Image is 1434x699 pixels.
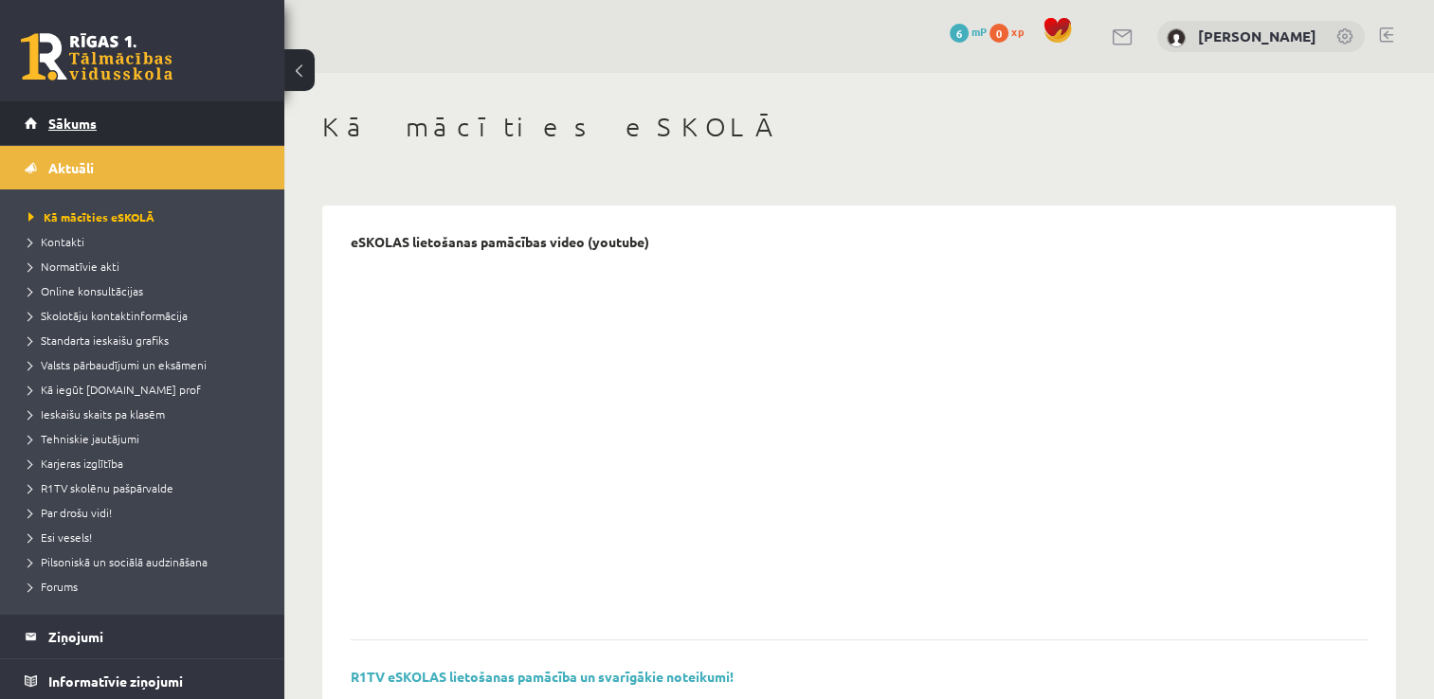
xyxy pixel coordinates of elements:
[28,529,92,545] span: Esi vesels!
[28,283,143,298] span: Online konsultācijas
[1198,27,1316,45] a: [PERSON_NAME]
[28,406,165,421] span: Ieskaišu skaits pa klasēm
[351,234,649,250] p: eSKOLAS lietošanas pamācības video (youtube)
[1011,24,1024,39] span: xp
[28,504,265,521] a: Par drošu vidi!
[48,159,94,176] span: Aktuāli
[28,431,139,446] span: Tehniskie jautājumi
[28,209,154,224] span: Kā mācīties eSKOLĀ
[28,234,84,249] span: Kontakti
[989,24,1008,43] span: 0
[28,430,265,447] a: Tehniskie jautājumi
[989,24,1033,39] a: 0 xp
[28,357,207,372] span: Valsts pārbaudījumi un eksāmeni
[28,578,265,595] a: Forums
[971,24,987,39] span: mP
[28,332,169,348] span: Standarta ieskaišu grafiks
[25,101,261,145] a: Sākums
[28,455,265,472] a: Karjeras izglītība
[28,258,265,275] a: Normatīvie akti
[25,615,261,658] a: Ziņojumi
[28,505,112,520] span: Par drošu vidi!
[28,233,265,250] a: Kontakti
[28,479,265,496] a: R1TV skolēnu pašpārvalde
[1167,28,1186,47] img: Rebeka Zvirgzdiņa - Stepanova
[28,381,265,398] a: Kā iegūt [DOMAIN_NAME] prof
[28,308,188,323] span: Skolotāju kontaktinformācija
[28,307,265,324] a: Skolotāju kontaktinformācija
[25,146,261,189] a: Aktuāli
[28,356,265,373] a: Valsts pārbaudījumi un eksāmeni
[48,615,261,658] legend: Ziņojumi
[28,553,265,570] a: Pilsoniskā un sociālā audzināšana
[950,24,987,39] a: 6 mP
[28,282,265,299] a: Online konsultācijas
[48,115,97,132] span: Sākums
[28,259,119,274] span: Normatīvie akti
[28,554,208,569] span: Pilsoniskā un sociālā audzināšana
[351,668,734,685] a: R1TV eSKOLAS lietošanas pamācība un svarīgākie noteikumi!
[28,382,201,397] span: Kā iegūt [DOMAIN_NAME] prof
[28,480,173,495] span: R1TV skolēnu pašpārvalde
[322,111,1396,143] h1: Kā mācīties eSKOLĀ
[28,405,265,422] a: Ieskaišu skaits pa klasēm
[28,456,123,471] span: Karjeras izglītība
[28,332,265,349] a: Standarta ieskaišu grafiks
[950,24,969,43] span: 6
[28,579,78,594] span: Forums
[28,208,265,225] a: Kā mācīties eSKOLĀ
[28,529,265,546] a: Esi vesels!
[21,33,172,81] a: Rīgas 1. Tālmācības vidusskola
